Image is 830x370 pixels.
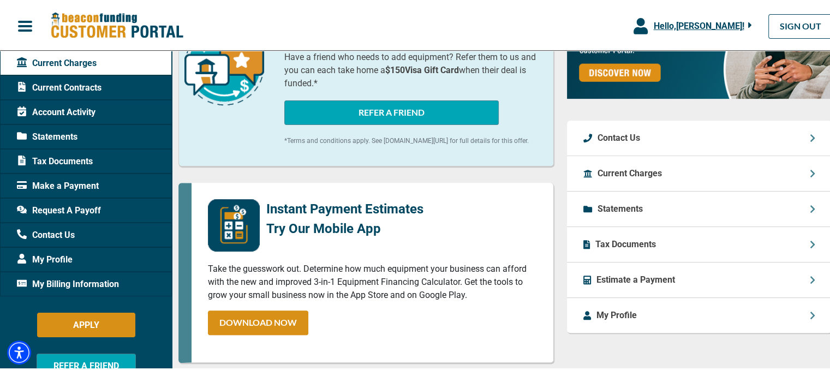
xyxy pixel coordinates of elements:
p: *Terms and conditions apply. See [DOMAIN_NAME][URL] for full details for this offer. [284,134,538,144]
img: Beacon Funding Customer Portal Logo [50,10,183,38]
span: Hello, [PERSON_NAME] ! [653,19,744,29]
span: Account Activity [17,104,95,117]
span: Tax Documents [17,153,93,166]
span: My Profile [17,252,73,265]
span: Contact Us [17,227,75,240]
span: Statements [17,129,77,142]
p: Try Our Mobile App [266,217,423,237]
span: My Billing Information [17,276,119,289]
p: Have a friend who needs to add equipment? Refer them to us and you can each take home a when thei... [284,49,538,88]
p: Instant Payment Estimates [266,198,423,217]
img: mobile-app-logo.png [208,198,260,250]
a: DOWNLOAD NOW [208,309,308,333]
p: Contact Us [598,130,640,143]
p: Current Charges [598,165,662,178]
button: APPLY [37,311,135,336]
p: Estimate a Payment [596,272,675,285]
img: refer-a-friend-icon.png [184,24,264,104]
b: $150 Visa Gift Card [385,63,459,74]
p: My Profile [596,307,637,320]
p: Tax Documents [595,236,656,249]
p: Statements [598,201,643,214]
button: REFER A FRIEND [284,99,499,123]
span: Make a Payment [17,178,99,191]
div: Accessibility Menu [7,339,31,363]
p: Take the guesswork out. Determine how much equipment your business can afford with the new and im... [208,261,537,300]
span: Current Contracts [17,80,101,93]
span: Request A Payoff [17,202,101,216]
span: Current Charges [17,55,97,68]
